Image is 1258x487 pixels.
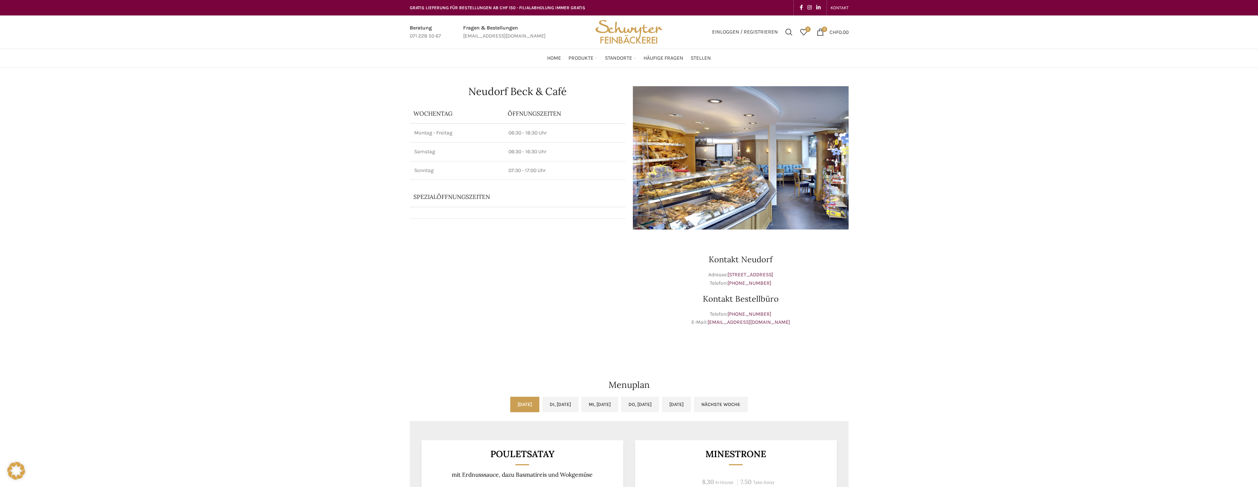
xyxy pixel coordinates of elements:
[727,280,771,286] a: [PHONE_NUMBER]
[542,397,578,412] a: Di, [DATE]
[430,449,614,459] h3: Pouletsatay
[568,51,598,66] a: Produkte
[508,109,622,118] p: ÖFFNUNGSZEITEN
[508,129,621,137] p: 06:30 - 18:30 Uhr
[413,193,601,201] p: Spezialöffnungszeiten
[410,24,441,41] a: Infobox link
[605,55,632,62] span: Standorte
[782,25,796,39] a: Suchen
[797,3,805,13] a: Facebook social link
[410,237,626,347] iframe: schwyter martinsbruggstrasse
[712,29,778,35] span: Einloggen / Registrieren
[702,478,714,486] span: 8.30
[593,15,665,49] img: Bäckerei Schwyter
[508,148,621,155] p: 06:30 - 16:30 Uhr
[796,25,811,39] a: 0
[414,129,500,137] p: Montag - Freitag
[694,397,748,412] a: Nächste Woche
[822,27,827,32] span: 0
[633,255,849,263] h3: Kontakt Neudorf
[827,0,852,15] div: Secondary navigation
[727,311,771,317] a: [PHONE_NUMBER]
[406,51,852,66] div: Main navigation
[708,25,782,39] a: Einloggen / Registrieren
[508,167,621,174] p: 07:30 - 17:00 Uhr
[510,397,539,412] a: [DATE]
[831,5,849,10] span: KONTAKT
[691,55,711,62] span: Stellen
[829,29,839,35] span: CHF
[814,3,823,13] a: Linkedin social link
[414,148,500,155] p: Samstag
[547,55,561,62] span: Home
[410,5,585,10] span: GRATIS LIEFERUNG FÜR BESTELLUNGEN AB CHF 150 - FILIALABHOLUNG IMMER GRATIS
[633,271,849,287] p: Adresse: Telefon:
[691,51,711,66] a: Stellen
[430,471,614,478] p: mit Erdnusssauce, dazu Basmatireis und Wokgemüse
[727,271,773,278] a: [STREET_ADDRESS]
[621,397,659,412] a: Do, [DATE]
[662,397,691,412] a: [DATE]
[644,449,828,459] h3: Minestrone
[753,480,775,485] span: Take-Away
[547,51,561,66] a: Home
[633,295,849,303] h3: Kontakt Bestellbüro
[796,25,811,39] div: Meine Wunschliste
[740,478,751,486] span: 7.50
[414,167,500,174] p: Sonntag
[568,55,593,62] span: Produkte
[805,3,814,13] a: Instagram social link
[410,381,849,389] h2: Menuplan
[715,480,733,485] span: In-House
[593,28,665,35] a: Site logo
[805,27,811,32] span: 0
[644,51,683,66] a: Häufige Fragen
[708,319,790,325] a: [EMAIL_ADDRESS][DOMAIN_NAME]
[829,29,849,35] bdi: 0.00
[605,51,636,66] a: Standorte
[410,86,626,97] h1: Neudorf Beck & Café
[581,397,618,412] a: Mi, [DATE]
[813,25,852,39] a: 0 CHF0.00
[633,310,849,327] p: Telefon: E-Mail:
[644,55,683,62] span: Häufige Fragen
[831,0,849,15] a: KONTAKT
[463,24,546,41] a: Infobox link
[413,109,500,118] p: Wochentag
